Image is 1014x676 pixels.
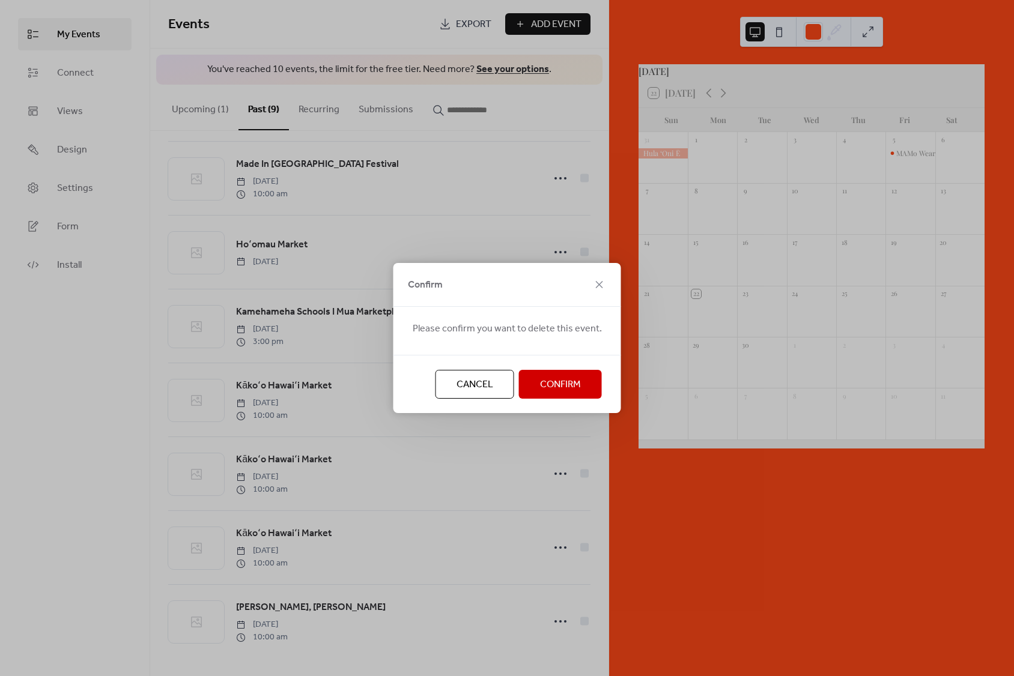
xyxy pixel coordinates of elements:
[457,378,493,392] span: Cancel
[540,378,581,392] span: Confirm
[519,370,602,399] button: Confirm
[408,278,443,292] span: Confirm
[436,370,514,399] button: Cancel
[413,322,602,336] span: Please confirm you want to delete this event.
